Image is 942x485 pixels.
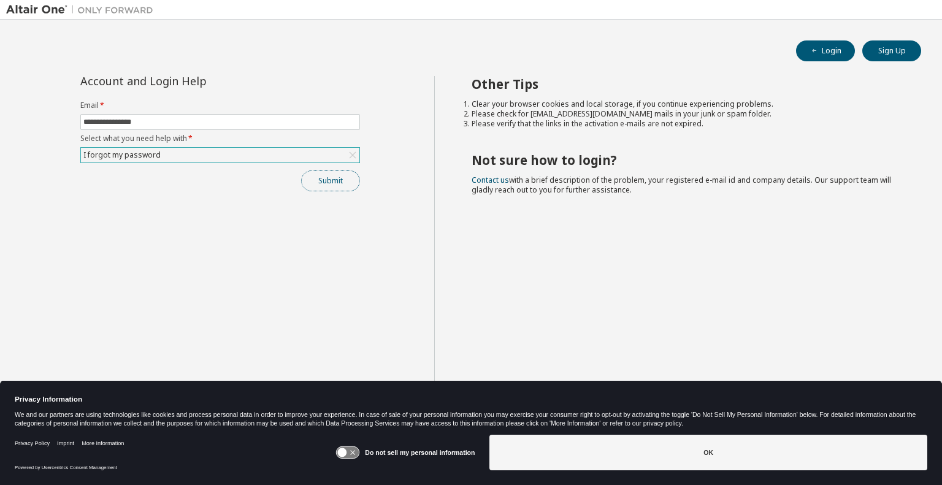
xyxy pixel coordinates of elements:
label: Email [80,101,360,110]
button: Sign Up [862,40,921,61]
div: Account and Login Help [80,76,304,86]
h2: Not sure how to login? [472,152,900,168]
span: with a brief description of the problem, your registered e-mail id and company details. Our suppo... [472,175,891,195]
div: I forgot my password [81,148,359,162]
li: Clear your browser cookies and local storage, if you continue experiencing problems. [472,99,900,109]
img: Altair One [6,4,159,16]
div: I forgot my password [82,148,163,162]
label: Select what you need help with [80,134,360,143]
button: Submit [301,170,360,191]
button: Login [796,40,855,61]
li: Please verify that the links in the activation e-mails are not expired. [472,119,900,129]
li: Please check for [EMAIL_ADDRESS][DOMAIN_NAME] mails in your junk or spam folder. [472,109,900,119]
h2: Other Tips [472,76,900,92]
a: Contact us [472,175,509,185]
